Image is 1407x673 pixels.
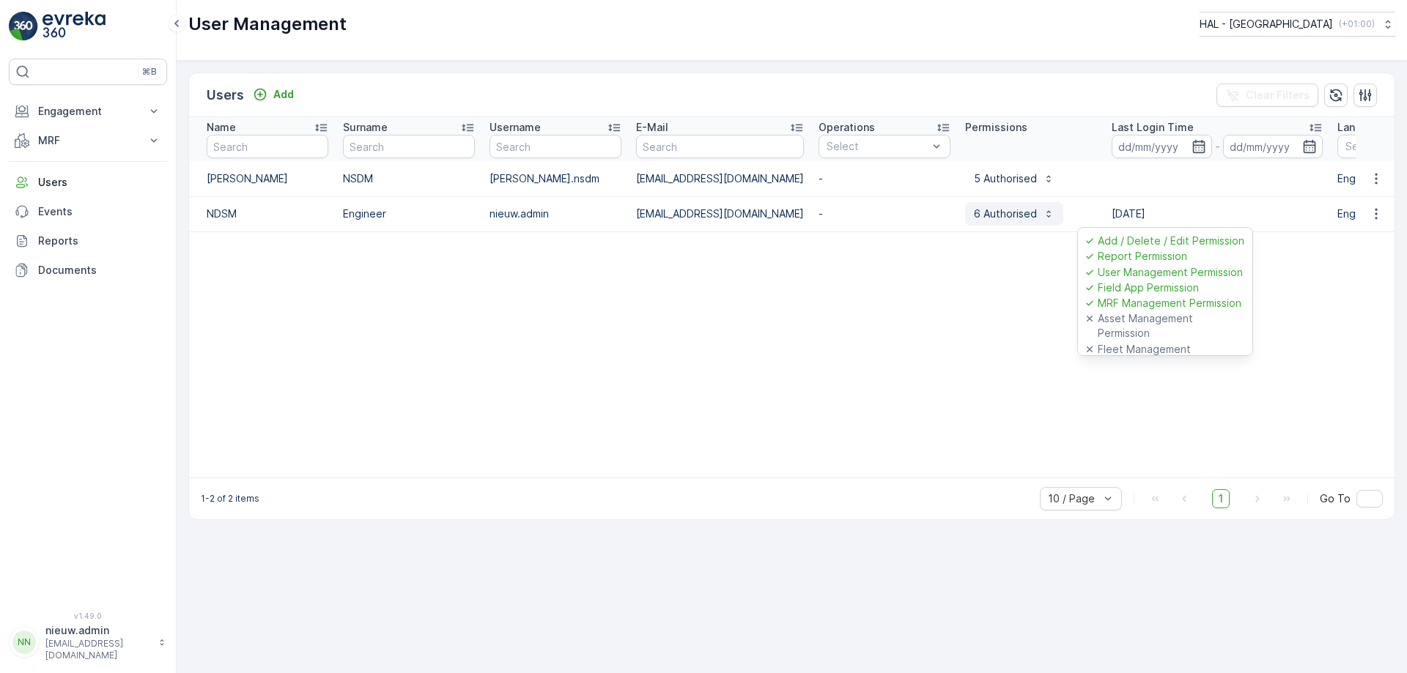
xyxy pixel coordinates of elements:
[188,12,347,36] p: User Management
[1098,280,1199,295] p: Field App Permission
[1246,88,1310,103] p: Clear Filters
[9,12,38,41] img: logo
[207,135,328,158] input: Search
[12,631,36,654] div: NN
[827,139,928,154] p: Select
[45,623,151,638] p: nieuw.admin
[9,611,167,620] span: v 1.49.0
[965,120,1027,135] p: Permissions
[490,120,541,135] p: Username
[1104,196,1330,231] td: [DATE]
[636,135,804,158] input: Search
[336,196,482,231] td: Engineer
[1098,296,1241,311] p: MRF Management Permission
[38,133,138,148] p: MRF
[207,120,236,135] p: Name
[38,204,161,219] p: Events
[490,135,621,158] input: Search
[819,171,950,186] p: -
[1112,120,1194,135] p: Last Login Time
[273,87,294,102] p: Add
[974,207,1037,221] p: 6 Authorised
[1223,135,1323,158] input: dd/mm/yyyy
[9,256,167,285] a: Documents
[1098,249,1187,264] p: Report Permission
[1098,342,1191,357] p: Fleet Management
[9,168,167,197] a: Users
[1320,491,1351,506] span: Go To
[636,120,668,135] p: E-Mail
[1112,135,1212,158] input: dd/mm/yyyy
[1337,120,1387,135] p: Language
[819,120,875,135] p: Operations
[38,104,138,119] p: Engagement
[9,623,167,661] button: NNnieuw.admin[EMAIL_ADDRESS][DOMAIN_NAME]
[1200,17,1333,31] p: HAL - [GEOGRAPHIC_DATA]
[9,226,167,256] a: Reports
[965,167,1063,190] button: 5 Authorised
[38,234,161,248] p: Reports
[1098,234,1244,248] p: Add / Delete / Edit Permission
[965,202,1063,226] button: 6 Authorised
[1212,489,1230,508] span: 1
[1098,265,1243,280] p: User Management Permission
[974,171,1037,186] p: 5 Authorised
[43,12,106,41] img: logo_light-DOdMpM7g.png
[207,85,244,105] p: Users
[482,161,629,196] td: [PERSON_NAME].nsdm
[9,97,167,126] button: Engagement
[247,86,300,103] button: Add
[45,638,151,661] p: [EMAIL_ADDRESS][DOMAIN_NAME]
[1215,138,1220,155] p: -
[38,263,161,278] p: Documents
[336,161,482,196] td: NSDM
[1200,12,1395,37] button: HAL - [GEOGRAPHIC_DATA](+01:00)
[1216,83,1318,107] button: Clear Filters
[189,196,336,231] td: NDSM
[819,207,950,221] p: -
[142,66,157,78] p: ⌘B
[343,120,388,135] p: Surname
[1098,311,1247,341] p: Asset Management Permission
[343,135,475,158] input: Search
[9,197,167,226] a: Events
[38,175,161,190] p: Users
[189,161,336,196] td: [PERSON_NAME]
[1339,18,1375,30] p: ( +01:00 )
[629,161,811,196] td: [EMAIL_ADDRESS][DOMAIN_NAME]
[629,196,811,231] td: [EMAIL_ADDRESS][DOMAIN_NAME]
[201,493,259,505] p: 1-2 of 2 items
[482,196,629,231] td: nieuw.admin
[9,126,167,155] button: MRF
